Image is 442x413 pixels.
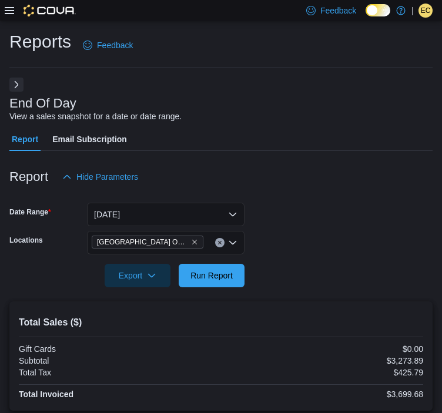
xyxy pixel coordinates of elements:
button: Open list of options [228,238,237,247]
p: | [411,4,414,18]
span: Dark Mode [366,16,366,17]
button: Next [9,78,24,92]
a: Feedback [78,33,138,57]
div: $3,273.89 [223,356,423,365]
strong: Total Invoiced [19,390,73,399]
button: Remove Fort York Outpost from selection in this group [191,239,198,246]
span: Export [112,264,163,287]
h3: Report [9,170,48,184]
div: $3,699.68 [223,390,423,399]
div: Subtotal [19,356,219,365]
div: $0.00 [223,344,423,354]
label: Locations [9,236,43,245]
button: Hide Parameters [58,165,143,189]
button: [DATE] [87,203,245,226]
span: [GEOGRAPHIC_DATA] Outpost [97,236,189,248]
span: Feedback [320,5,356,16]
span: Fort York Outpost [92,236,203,249]
div: View a sales snapshot for a date or date range. [9,110,182,123]
span: Report [12,127,38,151]
button: Run Report [179,264,245,287]
span: Run Report [190,270,233,281]
img: Cova [24,5,76,16]
input: Dark Mode [366,4,390,16]
div: Elisabeth Chang [418,4,433,18]
span: Feedback [97,39,133,51]
div: Gift Cards [19,344,219,354]
h3: End Of Day [9,96,76,110]
button: Export [105,264,170,287]
div: $425.79 [223,368,423,377]
span: Email Subscription [52,127,127,151]
span: Hide Parameters [76,171,138,183]
div: Total Tax [19,368,219,377]
span: EC [421,4,431,18]
button: Clear input [215,238,225,247]
h1: Reports [9,30,71,53]
h2: Total Sales ($) [19,315,423,330]
label: Date Range [9,207,51,217]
